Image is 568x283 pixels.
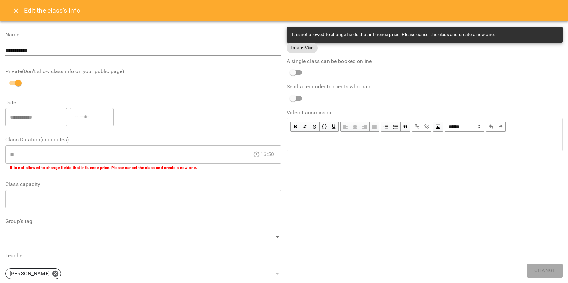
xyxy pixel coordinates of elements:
[5,219,281,224] label: Group's tag
[292,29,495,41] div: It is not allowed to change fields that influence price. Please cancel the class and create a new...
[5,32,281,37] label: Name
[329,122,339,132] button: Underline
[5,268,61,279] div: [PERSON_NAME]
[8,3,24,19] button: Close
[412,122,422,132] button: Link
[287,84,563,89] label: Send a reminder to clients who paid
[496,122,506,132] button: Redo
[350,122,360,132] button: Align Center
[381,122,391,132] button: UL
[340,122,350,132] button: Align Left
[422,122,431,132] button: Remove Link
[5,137,281,142] label: Class Duration(in minutes)
[310,122,320,132] button: Strikethrough
[287,110,563,115] label: Video transmission
[5,182,281,187] label: Class capacity
[10,165,197,170] b: It is not allowed to change fields that influence price. Please cancel the class and create a new...
[10,270,50,278] p: [PERSON_NAME]
[287,45,318,51] span: Іспити 60хв
[5,100,281,105] label: Date
[370,122,379,132] button: Align Justify
[300,122,310,132] button: Italic
[401,122,410,132] button: Blockquote
[290,122,300,132] button: Bold
[391,122,401,132] button: OL
[486,122,496,132] button: Undo
[320,122,329,132] button: Monospace
[360,122,370,132] button: Align Right
[5,253,281,258] label: Teacher
[433,122,443,132] button: Image
[445,122,484,132] select: Block type
[287,59,563,64] label: A single class can be booked online
[445,122,484,132] span: Normal
[287,136,562,150] div: Edit text
[5,69,281,74] label: Private(Don't show class info on your public page)
[24,5,80,16] h6: Edit the class's Info
[5,266,281,281] div: [PERSON_NAME]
